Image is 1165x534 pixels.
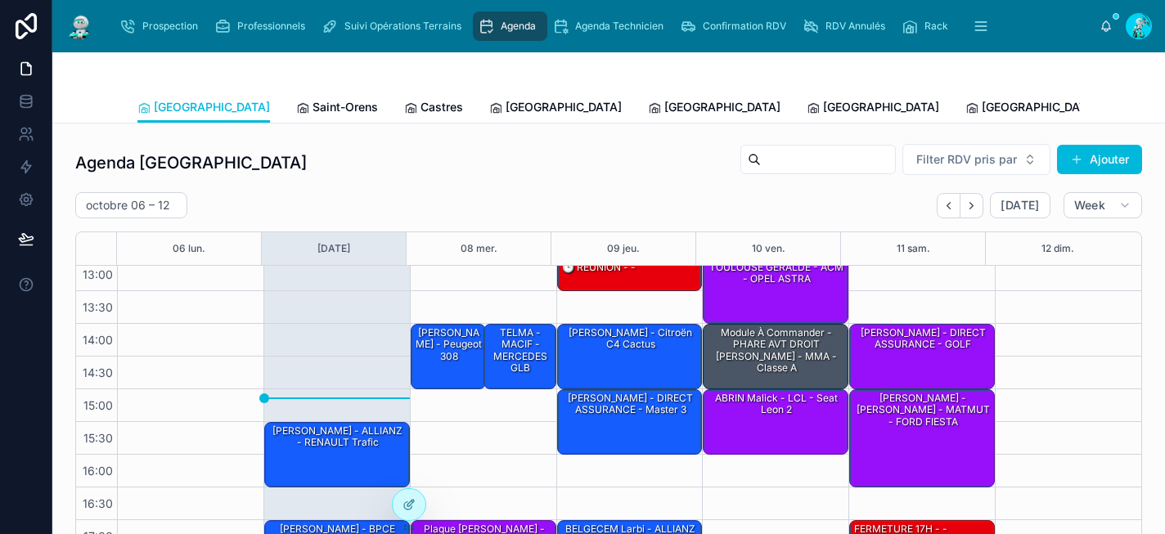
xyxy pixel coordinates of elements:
[265,423,409,487] div: [PERSON_NAME] - ALLIANZ - RENAULT Trafic
[79,267,117,281] span: 13:00
[79,496,117,510] span: 16:30
[823,99,939,115] span: [GEOGRAPHIC_DATA]
[924,20,948,33] span: Rack
[487,325,555,376] div: TELMA - MACIF - MERCEDES GLB
[142,20,198,33] span: Prospection
[344,20,461,33] span: Suivi Opérations Terrains
[807,92,939,125] a: [GEOGRAPHIC_DATA]
[558,325,702,388] div: [PERSON_NAME] - Citroën C4 cactus
[137,92,270,123] a: [GEOGRAPHIC_DATA]
[268,424,408,451] div: [PERSON_NAME] - ALLIANZ - RENAULT Trafic
[79,398,117,412] span: 15:00
[317,232,350,265] button: [DATE]
[489,92,622,125] a: [GEOGRAPHIC_DATA]
[1057,145,1142,174] button: Ajouter
[675,11,798,41] a: Confirmation RDV
[75,151,307,174] h1: Agenda [GEOGRAPHIC_DATA]
[607,232,640,265] button: 09 jeu.
[798,11,897,41] a: RDV Annulés
[484,325,556,388] div: TELMA - MACIF - MERCEDES GLB
[404,92,463,125] a: Castres
[825,20,885,33] span: RDV Annulés
[79,300,117,314] span: 13:30
[752,232,785,265] button: 10 ven.
[501,20,536,33] span: Agenda
[173,232,205,265] button: 06 lun.
[296,92,378,125] a: Saint-Orens
[916,151,1017,168] span: Filter RDV pris par
[982,99,1098,115] span: [GEOGRAPHIC_DATA]
[317,11,473,41] a: Suivi Opérations Terrains
[558,259,702,290] div: 🕒 RÉUNION - -
[79,366,117,379] span: 14:30
[560,325,701,352] div: [PERSON_NAME] - Citroën C4 cactus
[560,391,701,418] div: [PERSON_NAME] - DIRECT ASSURANCE - master 3
[560,260,637,275] div: 🕒 RÉUNION - -
[506,99,622,115] span: [GEOGRAPHIC_DATA]
[850,390,994,487] div: [PERSON_NAME] - [PERSON_NAME] - MATMUT - FORD FIESTA
[960,193,983,218] button: Next
[79,333,117,347] span: 14:00
[704,325,848,388] div: Module à commander - PHARE AVT DROIT [PERSON_NAME] - MMA - classe A
[154,99,270,115] span: [GEOGRAPHIC_DATA]
[79,431,117,445] span: 15:30
[575,20,663,33] span: Agenda Technicien
[1074,198,1105,213] span: Week
[897,11,960,41] a: Rack
[703,20,786,33] span: Confirmation RDV
[558,390,702,454] div: [PERSON_NAME] - DIRECT ASSURANCE - master 3
[990,192,1050,218] button: [DATE]
[414,325,484,364] div: [PERSON_NAME] - Peugeot 308
[648,92,780,125] a: [GEOGRAPHIC_DATA]
[850,325,994,388] div: [PERSON_NAME] - DIRECT ASSURANCE - GOLF
[412,325,485,388] div: [PERSON_NAME] - Peugeot 308
[473,11,547,41] a: Agenda
[313,99,378,115] span: Saint-Orens
[1001,198,1039,213] span: [DATE]
[209,11,317,41] a: Professionnels
[704,259,848,323] div: TOULOUSE GERALDE - ACM - OPEL ASTRA
[79,464,117,478] span: 16:00
[965,92,1098,125] a: [GEOGRAPHIC_DATA]
[897,232,930,265] button: 11 sam.
[65,13,95,39] img: App logo
[115,11,209,41] a: Prospection
[664,99,780,115] span: [GEOGRAPHIC_DATA]
[852,391,993,429] div: [PERSON_NAME] - [PERSON_NAME] - MATMUT - FORD FIESTA
[421,99,463,115] span: Castres
[108,8,1100,44] div: scrollable content
[902,144,1050,175] button: Select Button
[706,325,847,376] div: Module à commander - PHARE AVT DROIT [PERSON_NAME] - MMA - classe A
[1064,192,1142,218] button: Week
[704,390,848,454] div: ABRIN Malick - LCL - Seat leon 2
[706,391,847,418] div: ABRIN Malick - LCL - Seat leon 2
[706,260,847,287] div: TOULOUSE GERALDE - ACM - OPEL ASTRA
[937,193,960,218] button: Back
[547,11,675,41] a: Agenda Technicien
[86,197,170,213] h2: octobre 06 – 12
[1041,232,1074,265] button: 12 dim.
[237,20,305,33] span: Professionnels
[852,325,993,352] div: [PERSON_NAME] - DIRECT ASSURANCE - GOLF
[461,232,497,265] button: 08 mer.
